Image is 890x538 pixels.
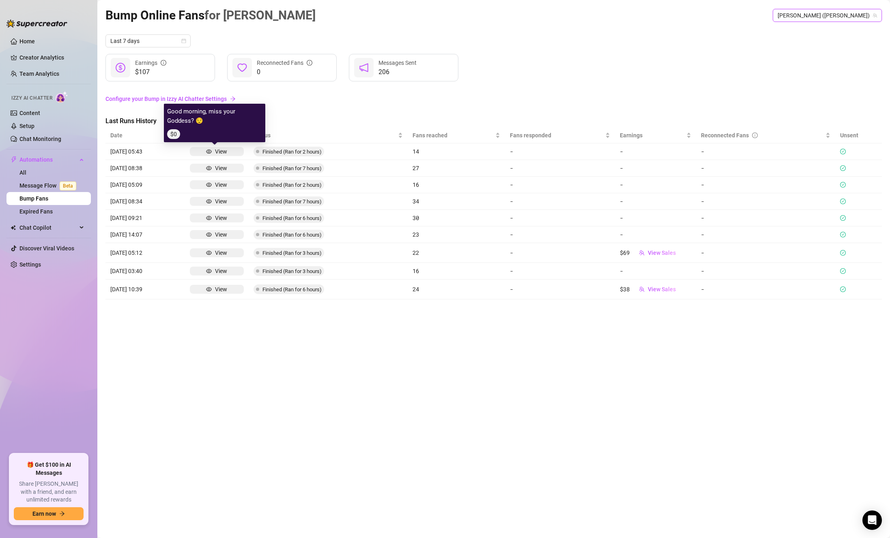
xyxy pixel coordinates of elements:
[701,248,830,257] article: -
[413,197,500,206] article: 34
[413,267,500,275] article: 16
[105,94,882,103] a: Configure your Bump in Izzy AI Chatter Settings
[254,131,397,140] span: Status
[181,38,186,43] span: calendar
[215,147,227,156] div: View
[19,245,74,252] a: Discover Viral Videos
[840,149,846,154] span: check-circle
[110,213,180,222] article: [DATE] 09:21
[620,197,623,206] article: -
[14,507,84,520] button: Earn nowarrow-right
[215,230,227,239] div: View
[257,67,312,77] span: 0
[701,131,824,140] div: Reconnected Fans
[116,63,125,73] span: dollar
[620,213,623,222] article: -
[413,230,500,239] article: 23
[510,213,610,222] article: -
[840,165,846,171] span: check-circle
[215,180,227,189] div: View
[408,128,505,143] th: Fans reached
[105,6,316,25] article: Bump Online Fans
[19,261,41,268] a: Settings
[19,123,34,129] a: Setup
[19,195,48,202] a: Bump Fans
[862,510,882,530] div: Open Intercom Messenger
[701,213,830,222] article: -
[110,180,180,189] article: [DATE] 05:09
[510,267,610,275] article: -
[639,250,645,256] span: team
[110,230,180,239] article: [DATE] 14:07
[206,149,212,154] span: eye
[620,267,623,275] article: -
[110,267,180,275] article: [DATE] 03:40
[215,213,227,222] div: View
[510,131,604,140] span: Fans responded
[620,230,623,239] article: -
[701,230,830,239] article: -
[206,215,212,221] span: eye
[32,510,56,517] span: Earn now
[835,128,863,143] th: Unsent
[161,60,166,66] span: info-circle
[840,182,846,188] span: check-circle
[840,268,846,274] span: check-circle
[840,250,846,256] span: check-circle
[215,248,227,257] div: View
[56,91,68,103] img: AI Chatter
[510,180,610,189] article: -
[105,91,882,107] a: Configure your Bump in Izzy AI Chatter Settingsarrow-right
[620,164,623,173] article: -
[215,164,227,173] div: View
[413,285,500,294] article: 24
[701,180,830,189] article: -
[873,13,877,18] span: team
[262,250,322,256] span: Finished (Ran for 3 hours)
[110,164,180,173] article: [DATE] 08:38
[701,285,830,294] article: -
[11,94,52,102] span: Izzy AI Chatter
[19,110,40,116] a: Content
[237,63,247,73] span: heart
[257,58,312,67] div: Reconnected Fans
[510,230,610,239] article: -
[413,131,494,140] span: Fans reached
[752,132,758,138] span: info-circle
[840,232,846,237] span: check-circle
[620,248,629,257] article: $69
[632,246,682,259] button: View Sales
[378,67,417,77] span: 206
[249,128,408,143] th: Status
[840,286,846,292] span: check-circle
[632,283,682,296] button: View Sales
[110,35,186,47] span: Last 7 days
[19,70,59,77] a: Team Analytics
[110,147,180,156] article: [DATE] 05:43
[19,169,26,176] a: All
[359,63,369,73] span: notification
[413,180,500,189] article: 16
[262,165,322,171] span: Finished (Ran for 7 hours)
[105,116,242,126] span: Last Runs History
[19,221,77,234] span: Chat Copilot
[701,164,830,173] article: -
[413,213,500,222] article: 30
[510,248,610,257] article: -
[19,208,53,215] a: Expired Fans
[620,131,685,140] span: Earnings
[262,149,322,155] span: Finished (Ran for 2 hours)
[262,215,322,221] span: Finished (Ran for 6 hours)
[262,199,322,205] span: Finished (Ran for 7 hours)
[110,285,180,294] article: [DATE] 10:39
[110,197,180,206] article: [DATE] 08:34
[701,197,830,206] article: -
[505,128,615,143] th: Fans responded
[206,232,212,237] span: eye
[215,285,227,294] div: View
[204,8,316,22] span: for [PERSON_NAME]
[19,38,35,45] a: Home
[701,267,830,275] article: -
[167,107,262,126] article: Good morning, miss your Goddess? 😌
[206,268,212,274] span: eye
